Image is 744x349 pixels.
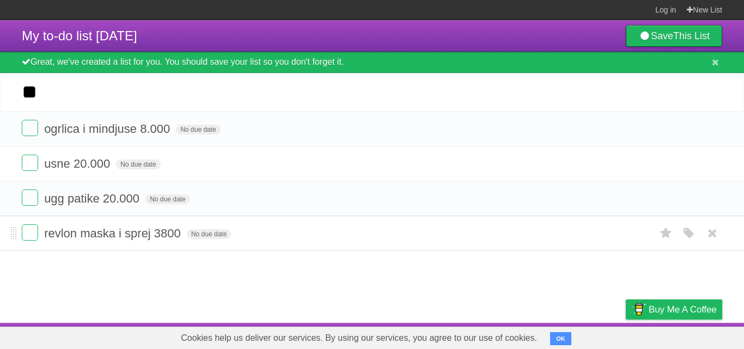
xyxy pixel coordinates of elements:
[656,224,676,242] label: Star task
[649,300,717,319] span: Buy me a coffee
[612,326,640,346] a: Privacy
[22,155,38,171] label: Done
[517,326,561,346] a: Developers
[481,326,504,346] a: About
[22,120,38,136] label: Done
[631,300,646,319] img: Buy me a coffee
[176,125,220,134] span: No due date
[22,224,38,241] label: Done
[575,326,599,346] a: Terms
[673,30,710,41] b: This List
[22,28,137,43] span: My to-do list [DATE]
[116,160,160,169] span: No due date
[626,25,722,47] a: SaveThis List
[44,122,173,136] span: ogrlica i mindjuse 8.000
[22,189,38,206] label: Done
[145,194,190,204] span: No due date
[654,326,722,346] a: Suggest a feature
[550,332,571,345] button: OK
[44,157,113,170] span: usne 20.000
[44,192,142,205] span: ugg patike 20.000
[44,226,184,240] span: revlon maska i sprej 3800
[626,299,722,320] a: Buy me a coffee
[170,327,548,349] span: Cookies help us deliver our services. By using our services, you agree to our use of cookies.
[187,229,231,239] span: No due date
